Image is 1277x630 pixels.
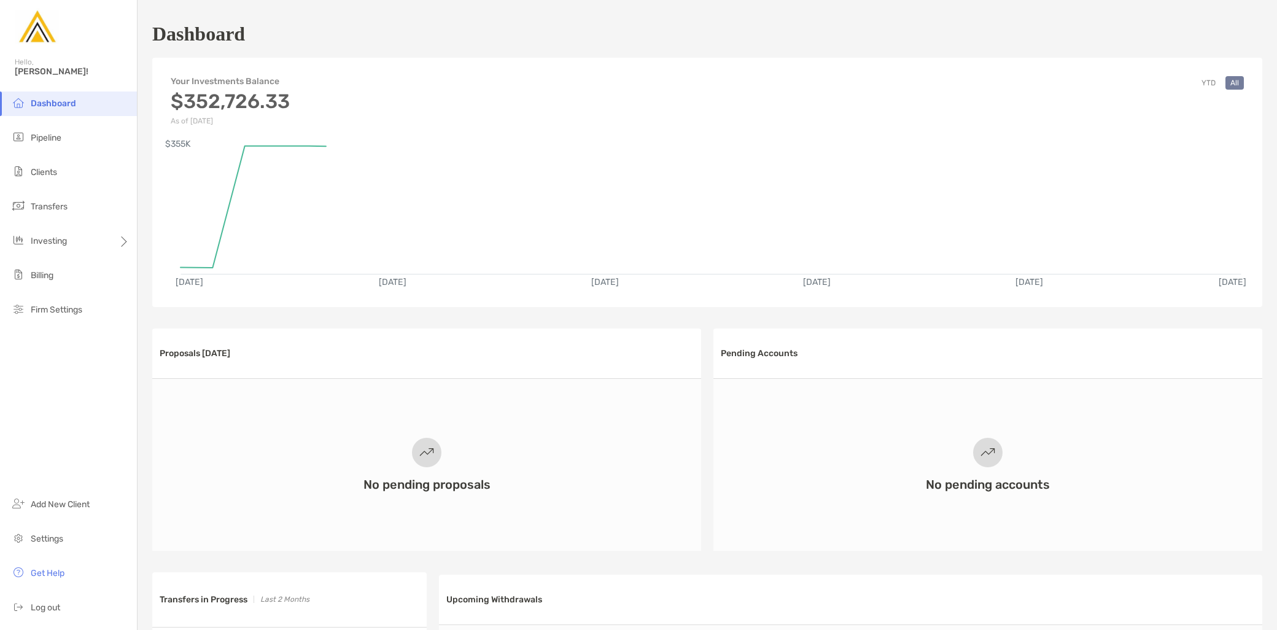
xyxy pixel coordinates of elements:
img: get-help icon [11,565,26,580]
img: settings icon [11,531,26,545]
text: [DATE] [1015,277,1043,287]
img: firm-settings icon [11,301,26,316]
h1: Dashboard [152,23,245,45]
img: add_new_client icon [11,496,26,511]
text: [DATE] [379,277,406,287]
text: [DATE] [803,277,831,287]
span: Pipeline [31,133,61,143]
img: transfers icon [11,198,26,213]
span: [PERSON_NAME]! [15,66,130,77]
span: Transfers [31,201,68,212]
span: Settings [31,534,63,544]
img: Zoe Logo [15,5,59,49]
img: investing icon [11,233,26,247]
text: [DATE] [591,277,619,287]
img: clients icon [11,164,26,179]
span: Add New Client [31,499,90,510]
button: YTD [1197,76,1221,90]
span: Dashboard [31,98,76,109]
text: $355K [165,139,191,149]
span: Firm Settings [31,305,82,315]
span: Billing [31,270,53,281]
h3: No pending proposals [363,477,491,492]
h4: Your Investments Balance [171,76,290,87]
h3: $352,726.33 [171,90,290,113]
h3: Proposals [DATE] [160,348,230,359]
h3: Pending Accounts [721,348,798,359]
p: Last 2 Months [260,592,309,607]
span: Clients [31,167,57,177]
p: As of [DATE] [171,117,290,125]
span: Investing [31,236,67,246]
h3: No pending accounts [926,477,1050,492]
h3: Transfers in Progress [160,594,247,605]
text: [DATE] [1219,277,1246,287]
img: dashboard icon [11,95,26,110]
span: Get Help [31,568,64,578]
img: pipeline icon [11,130,26,144]
button: All [1225,76,1244,90]
img: logout icon [11,599,26,614]
h3: Upcoming Withdrawals [446,594,542,605]
text: [DATE] [176,277,203,287]
span: Log out [31,602,60,613]
img: billing icon [11,267,26,282]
